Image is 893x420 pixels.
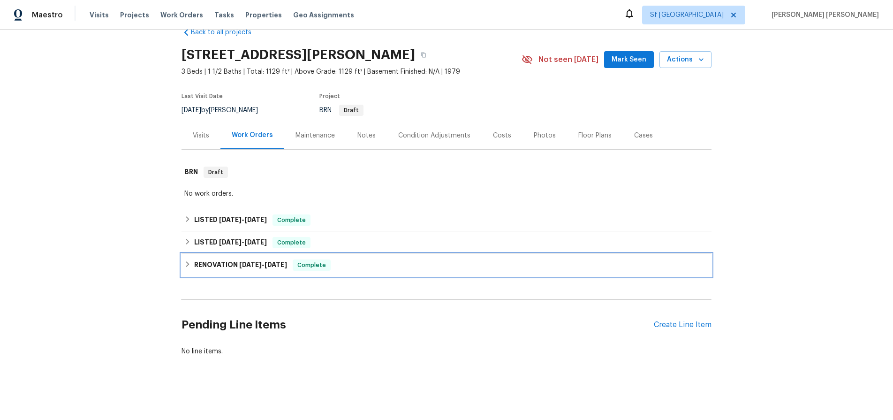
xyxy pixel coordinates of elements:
span: Complete [273,215,310,225]
span: Geo Assignments [293,10,354,20]
h2: [STREET_ADDRESS][PERSON_NAME] [182,50,415,60]
span: Mark Seen [612,54,646,66]
span: [DATE] [219,239,242,245]
span: Not seen [DATE] [538,55,598,64]
button: Actions [659,51,711,69]
span: [DATE] [265,261,287,268]
button: Mark Seen [604,51,654,69]
div: BRN Draft [182,157,711,187]
span: [DATE] [244,216,267,223]
span: Projects [120,10,149,20]
button: Copy Address [415,46,432,63]
h6: LISTED [194,237,267,248]
span: Work Orders [160,10,203,20]
span: Complete [273,238,310,247]
div: No line items. [182,347,711,356]
span: 3 Beds | 1 1/2 Baths | Total: 1129 ft² | Above Grade: 1129 ft² | Basement Finished: N/A | 1979 [182,67,522,76]
div: Photos [534,131,556,140]
span: - [219,239,267,245]
span: Tasks [214,12,234,18]
span: Draft [204,168,227,177]
h6: BRN [184,167,198,178]
span: [DATE] [182,107,201,114]
div: Work Orders [232,130,273,140]
div: LISTED [DATE]-[DATE]Complete [182,231,711,254]
div: Costs [493,131,511,140]
span: Draft [340,107,363,113]
span: Maestro [32,10,63,20]
span: [PERSON_NAME] [PERSON_NAME] [768,10,879,20]
h2: Pending Line Items [182,303,654,347]
span: Complete [294,260,330,270]
a: Back to all projects [182,28,272,37]
div: LISTED [DATE]-[DATE]Complete [182,209,711,231]
span: Last Visit Date [182,93,223,99]
div: RENOVATION [DATE]-[DATE]Complete [182,254,711,276]
span: - [239,261,287,268]
span: Actions [667,54,704,66]
div: Condition Adjustments [398,131,470,140]
div: Cases [634,131,653,140]
span: [DATE] [219,216,242,223]
div: by [PERSON_NAME] [182,105,269,116]
div: Create Line Item [654,321,711,329]
span: - [219,216,267,223]
span: [DATE] [239,261,262,268]
div: Notes [357,131,376,140]
h6: RENOVATION [194,260,287,271]
div: No work orders. [184,189,709,199]
div: Floor Plans [578,131,612,140]
span: Project [319,93,340,99]
div: Maintenance [295,131,335,140]
span: [DATE] [244,239,267,245]
h6: LISTED [194,214,267,226]
div: Visits [193,131,209,140]
span: Properties [245,10,282,20]
span: Visits [90,10,109,20]
span: BRN [319,107,363,114]
span: Sf [GEOGRAPHIC_DATA] [650,10,724,20]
